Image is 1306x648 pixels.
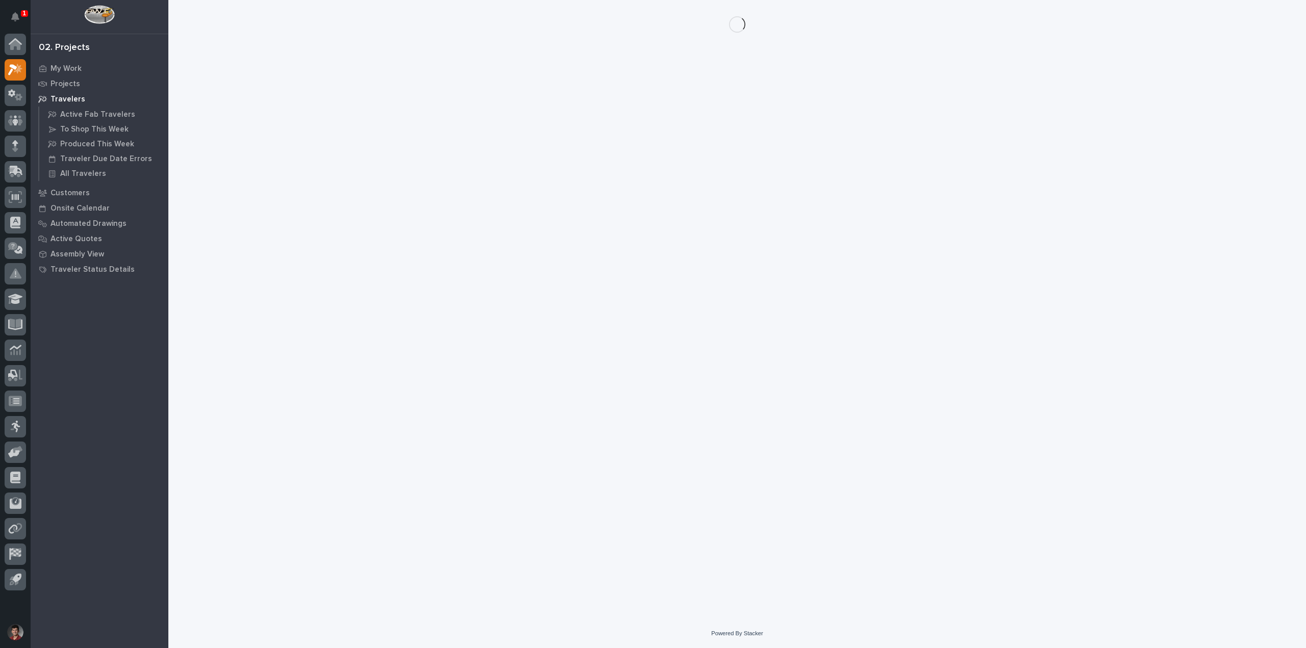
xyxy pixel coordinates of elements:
[5,621,26,643] button: users-avatar
[84,5,114,24] img: Workspace Logo
[31,76,168,91] a: Projects
[39,166,168,180] a: All Travelers
[31,262,168,277] a: Traveler Status Details
[31,185,168,200] a: Customers
[31,216,168,231] a: Automated Drawings
[51,204,110,213] p: Onsite Calendar
[51,80,80,89] p: Projects
[31,246,168,262] a: Assembly View
[5,6,26,28] button: Notifications
[39,151,168,166] a: Traveler Due Date Errors
[31,91,168,107] a: Travelers
[22,10,26,17] p: 1
[51,265,135,274] p: Traveler Status Details
[60,140,134,149] p: Produced This Week
[31,231,168,246] a: Active Quotes
[51,250,104,259] p: Assembly View
[39,42,90,54] div: 02. Projects
[60,110,135,119] p: Active Fab Travelers
[13,12,26,29] div: Notifications1
[60,169,106,178] p: All Travelers
[31,61,168,76] a: My Work
[60,125,129,134] p: To Shop This Week
[31,200,168,216] a: Onsite Calendar
[39,107,168,121] a: Active Fab Travelers
[51,189,90,198] p: Customers
[51,64,82,73] p: My Work
[39,137,168,151] a: Produced This Week
[51,95,85,104] p: Travelers
[711,630,763,636] a: Powered By Stacker
[51,235,102,244] p: Active Quotes
[60,154,152,164] p: Traveler Due Date Errors
[39,122,168,136] a: To Shop This Week
[51,219,127,228] p: Automated Drawings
